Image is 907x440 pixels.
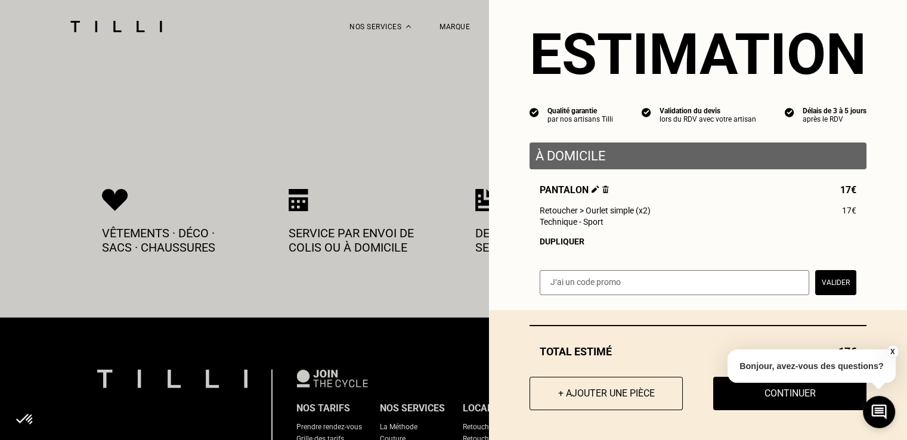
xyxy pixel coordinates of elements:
div: Délais de 3 à 5 jours [803,107,866,115]
span: Pantalon [540,184,609,196]
img: Supprimer [602,185,609,193]
div: après le RDV [803,115,866,123]
button: + Ajouter une pièce [530,377,683,410]
button: Continuer [713,377,866,410]
button: Valider [815,270,856,295]
div: Dupliquer [540,237,856,246]
span: 17€ [840,184,856,196]
img: Éditer [592,185,599,193]
section: Estimation [530,21,866,88]
p: Bonjour, avez-vous des questions? [728,349,896,383]
button: X [886,345,898,358]
div: Qualité garantie [547,107,613,115]
div: Total estimé [530,345,866,358]
img: icon list info [785,107,794,117]
img: icon list info [530,107,539,117]
div: lors du RDV avec votre artisan [660,115,756,123]
p: À domicile [535,148,860,163]
input: J‘ai un code promo [540,270,809,295]
span: Technique - Sport [540,217,603,227]
div: Validation du devis [660,107,756,115]
span: Retoucher > Ourlet simple (x2) [540,206,651,215]
div: par nos artisans Tilli [547,115,613,123]
img: icon list info [642,107,651,117]
span: 17€ [842,206,856,215]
